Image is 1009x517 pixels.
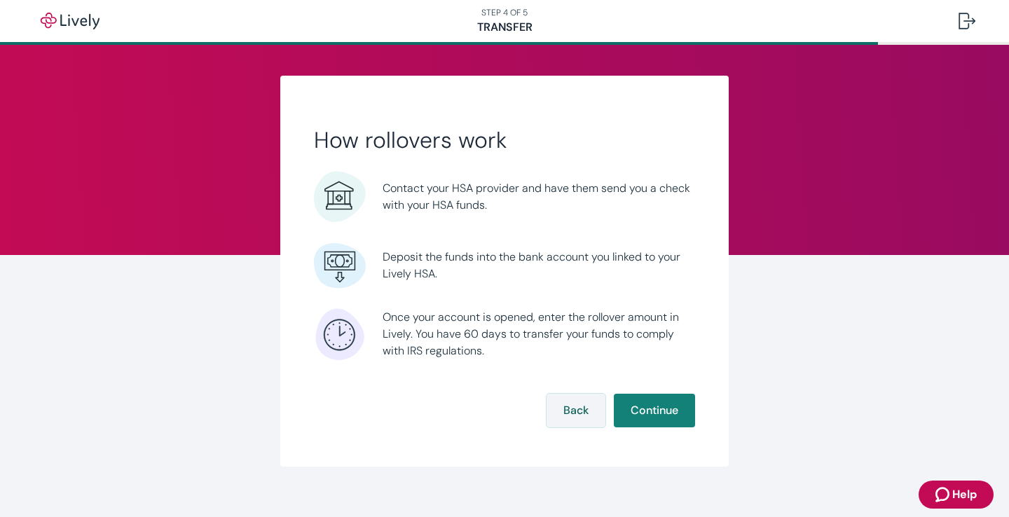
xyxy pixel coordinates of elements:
img: Lively [31,13,109,29]
span: Help [952,486,977,503]
span: Deposit the funds into the bank account you linked to your Lively HSA. [383,249,695,282]
span: Contact your HSA provider and have them send you a check with your HSA funds. [383,180,695,214]
h2: How rollovers work [314,126,695,154]
button: Log out [947,4,987,38]
button: Back [547,394,605,427]
button: Zendesk support iconHelp [919,481,994,509]
span: Once your account is opened, enter the rollover amount in Lively. You have 60 days to transfer yo... [383,309,695,359]
svg: Zendesk support icon [935,486,952,503]
button: Continue [614,394,695,427]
